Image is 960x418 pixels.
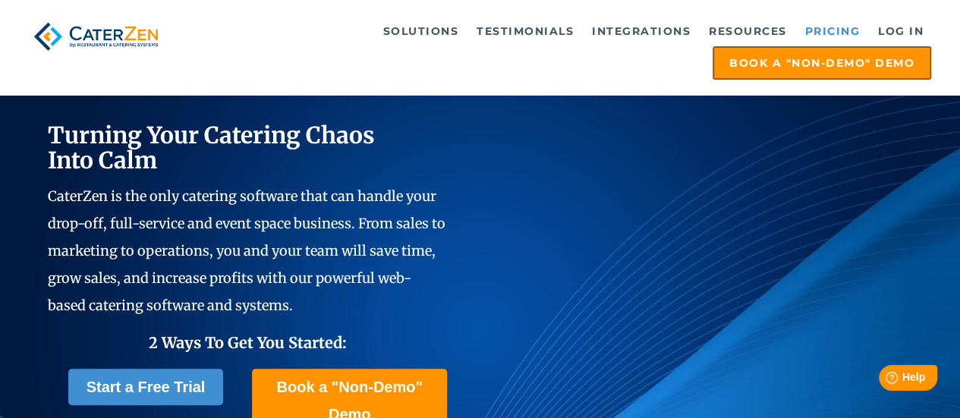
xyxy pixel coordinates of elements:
[149,333,347,352] span: 2 Ways To Get You Started:
[48,187,445,314] span: CaterZen is the only catering software that can handle your drop-off, full-service and event spac...
[376,16,467,46] a: Solutions
[870,16,931,46] a: Log in
[469,16,581,46] a: Testimonials
[29,16,163,57] img: caterzen
[701,16,795,46] a: Resources
[798,16,868,46] a: Pricing
[48,121,375,174] span: Turning Your Catering Chaos Into Calm
[182,16,931,80] div: Navigation Menu
[68,369,224,405] a: Start a Free Trial
[713,46,931,80] a: Book a "Non-Demo" Demo
[584,16,698,46] a: Integrations
[825,359,943,401] iframe: Help widget launcher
